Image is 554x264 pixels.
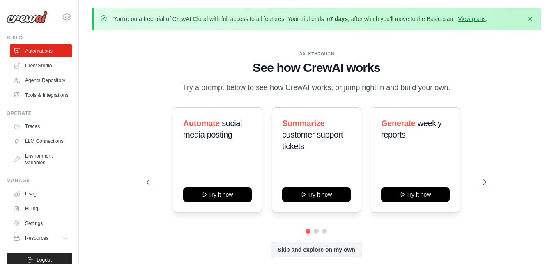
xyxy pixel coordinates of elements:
button: Try it now [183,187,252,202]
p: You're on a free trial of CrewAI Cloud with full access to all features. Your trial ends in , aft... [113,15,487,23]
div: Operate [7,110,72,117]
a: LLM Connections [10,135,72,148]
button: Resources [10,232,72,245]
a: Automations [10,44,72,57]
iframe: Chat Widget [513,225,554,264]
div: Manage [7,177,72,184]
button: Try it now [282,187,351,202]
span: Summarize [282,119,324,128]
div: Build [7,34,72,41]
span: Automate [183,119,220,128]
a: Usage [10,187,72,200]
span: social media posting [183,119,242,139]
span: Logout [37,257,52,263]
a: Settings [10,217,72,230]
a: Agents Repository [10,74,72,87]
a: Crew Studio [10,59,72,72]
span: customer support tickets [282,130,343,151]
button: Try it now [381,187,450,202]
span: Generate [381,119,416,128]
strong: 7 days [330,16,348,22]
img: Logo [7,11,48,23]
div: WALKTHROUGH [147,51,486,57]
a: Traces [10,120,72,133]
span: weekly reports [381,119,441,139]
span: Resources [25,235,48,241]
a: View plans [458,16,485,22]
a: Environment Variables [10,149,72,169]
a: Tools & Integrations [10,89,72,102]
h1: See how CrewAI works [147,60,486,75]
button: Skip and explore on my own [271,242,362,257]
p: Try a prompt below to see how CrewAI works, or jump right in and build your own. [178,82,454,94]
a: Billing [10,202,72,215]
